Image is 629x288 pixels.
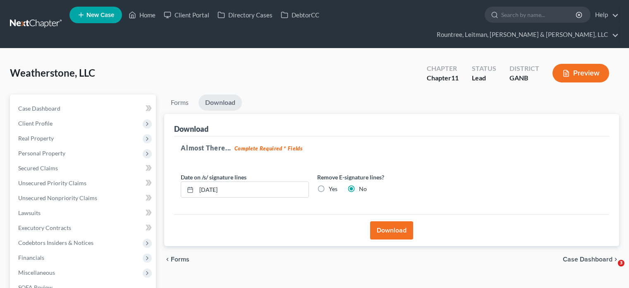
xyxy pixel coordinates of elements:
span: Real Property [18,135,54,142]
a: Case Dashboard chevron_right [563,256,619,263]
div: Status [472,64,496,73]
i: chevron_left [164,256,171,263]
strong: Complete Required * Fields [234,145,303,152]
h5: Almost There... [181,143,603,153]
a: DebtorCC [277,7,323,22]
span: Unsecured Priority Claims [18,179,86,186]
span: Executory Contracts [18,224,71,231]
a: Secured Claims [12,161,156,176]
a: Unsecured Nonpriority Claims [12,191,156,206]
a: Home [124,7,160,22]
label: Remove E-signature lines? [317,173,445,182]
span: Case Dashboard [563,256,612,263]
a: Help [591,7,619,22]
div: Lead [472,73,496,83]
span: Financials [18,254,44,261]
button: Download [370,221,413,240]
button: Preview [552,64,609,82]
label: No [359,185,367,193]
span: Miscellaneous [18,269,55,276]
span: Personal Property [18,150,65,157]
label: Date on /s/ signature lines [181,173,246,182]
div: District [509,64,539,73]
div: GANB [509,73,539,83]
div: Chapter [427,64,459,73]
span: Codebtors Insiders & Notices [18,239,93,246]
span: Client Profile [18,120,53,127]
span: Lawsuits [18,209,41,216]
span: 11 [451,74,459,82]
span: New Case [86,12,114,18]
i: chevron_right [612,256,619,263]
a: Directory Cases [213,7,277,22]
input: MM/DD/YYYY [196,182,309,198]
span: Secured Claims [18,165,58,172]
a: Unsecured Priority Claims [12,176,156,191]
input: Search by name... [501,7,577,22]
label: Yes [329,185,337,193]
a: Forms [164,94,195,111]
span: 3 [618,260,624,266]
div: Chapter [427,73,459,83]
a: Executory Contracts [12,220,156,235]
a: Download [199,94,242,111]
span: Forms [171,256,189,263]
span: Unsecured Nonpriority Claims [18,194,97,201]
a: Lawsuits [12,206,156,220]
iframe: Intercom live chat [601,260,621,280]
button: chevron_left Forms [164,256,201,263]
a: Case Dashboard [12,101,156,116]
a: Rountree, Leitman, [PERSON_NAME] & [PERSON_NAME], LLC [433,27,619,42]
div: Download [174,124,208,134]
span: Weatherstone, LLC [10,67,95,79]
a: Client Portal [160,7,213,22]
span: Case Dashboard [18,105,60,112]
